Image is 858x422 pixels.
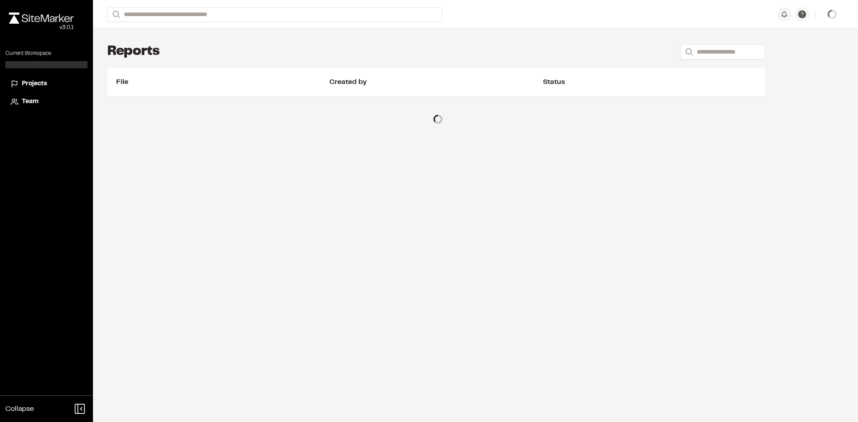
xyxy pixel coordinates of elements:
[22,97,38,107] span: Team
[680,45,696,59] button: Search
[543,77,756,88] div: Status
[9,13,74,24] img: rebrand.png
[5,50,88,58] p: Current Workspace
[116,77,329,88] div: File
[329,77,543,88] div: Created by
[22,79,47,89] span: Projects
[107,7,123,22] button: Search
[11,97,82,107] a: Team
[107,43,160,61] h1: Reports
[11,79,82,89] a: Projects
[5,404,34,414] span: Collapse
[9,24,74,32] div: Oh geez...please don't...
